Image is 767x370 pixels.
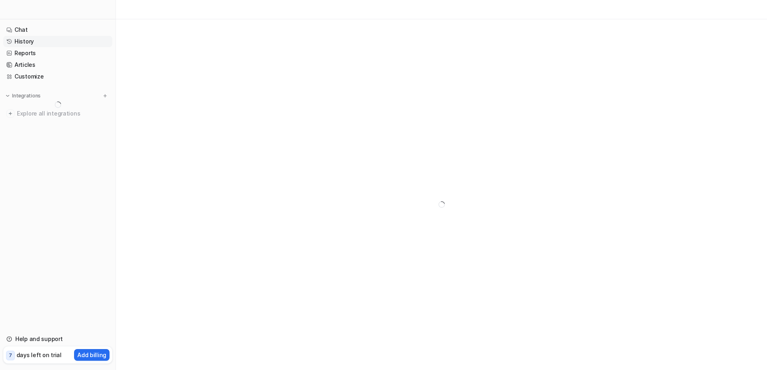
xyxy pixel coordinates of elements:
[3,108,112,119] a: Explore all integrations
[3,333,112,345] a: Help and support
[3,92,43,100] button: Integrations
[3,36,112,47] a: History
[5,93,10,99] img: expand menu
[17,107,109,120] span: Explore all integrations
[3,48,112,59] a: Reports
[3,59,112,70] a: Articles
[77,351,106,359] p: Add billing
[74,349,110,361] button: Add billing
[9,352,12,359] p: 7
[102,93,108,99] img: menu_add.svg
[6,110,14,118] img: explore all integrations
[17,351,62,359] p: days left on trial
[3,71,112,82] a: Customize
[3,24,112,35] a: Chat
[12,93,41,99] p: Integrations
